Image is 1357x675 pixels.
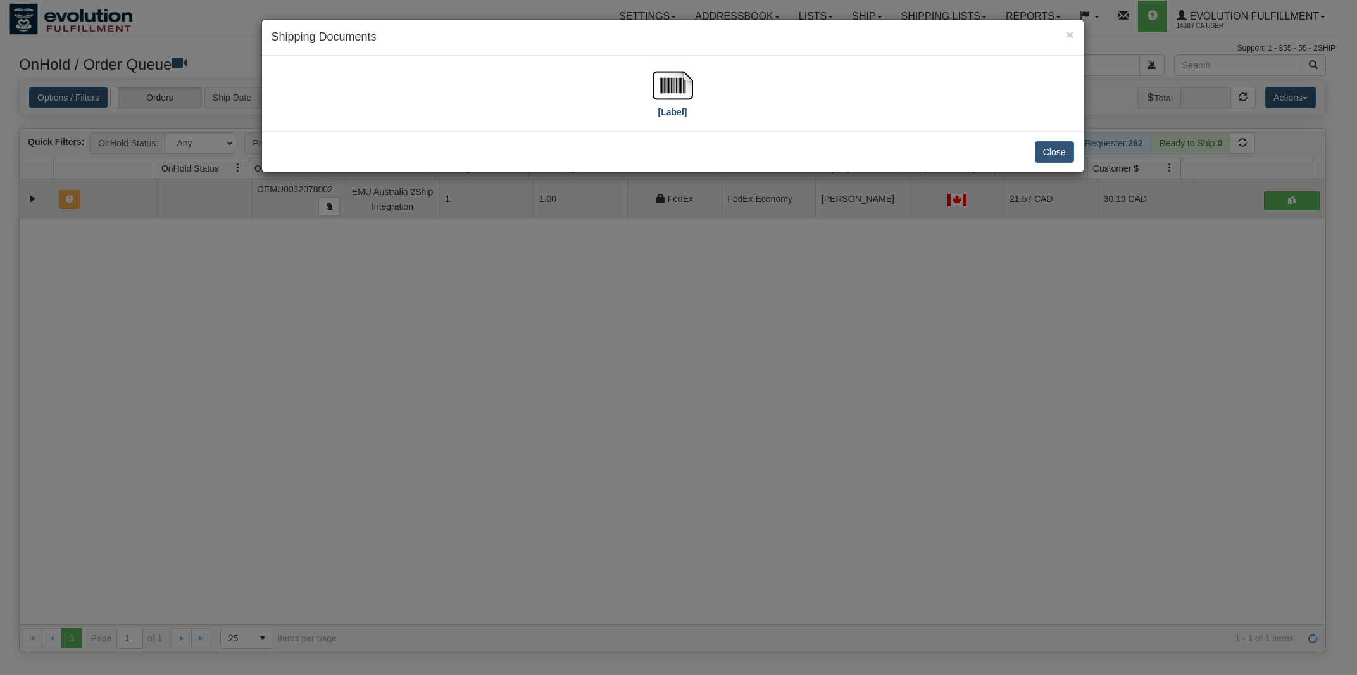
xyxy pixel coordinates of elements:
[272,29,1074,46] h4: Shipping Documents
[1035,141,1074,163] button: Close
[1066,28,1073,41] button: Close
[653,79,693,117] a: [Label]
[653,65,693,106] img: barcode.jpg
[1066,27,1073,42] span: ×
[658,106,687,118] label: [Label]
